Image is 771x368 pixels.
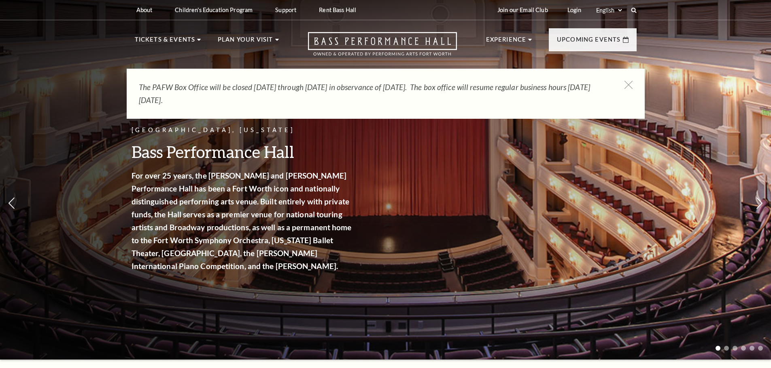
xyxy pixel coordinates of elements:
[139,82,590,105] em: The PAFW Box Office will be closed [DATE] through [DATE] in observance of [DATE]. The box office ...
[132,141,354,162] h3: Bass Performance Hall
[132,171,352,271] strong: For over 25 years, the [PERSON_NAME] and [PERSON_NAME] Performance Hall has been a Fort Worth ico...
[135,35,195,49] p: Tickets & Events
[319,6,356,13] p: Rent Bass Hall
[275,6,296,13] p: Support
[132,125,354,135] p: [GEOGRAPHIC_DATA], [US_STATE]
[557,35,621,49] p: Upcoming Events
[218,35,273,49] p: Plan Your Visit
[486,35,527,49] p: Experience
[595,6,623,14] select: Select:
[136,6,153,13] p: About
[175,6,253,13] p: Children's Education Program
